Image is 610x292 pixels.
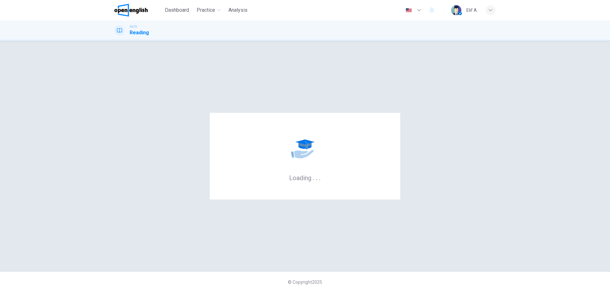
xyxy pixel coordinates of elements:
h6: Loading [289,173,321,182]
span: Dashboard [165,6,189,14]
img: OpenEnglish logo [114,4,148,17]
div: Elif A. [466,6,478,14]
img: en [405,8,413,13]
span: Practice [197,6,215,14]
span: © Copyright 2025 [288,280,322,285]
span: IELTS [130,24,137,29]
button: Dashboard [162,4,192,16]
button: Analysis [226,4,250,16]
h6: . [319,172,321,182]
span: Analysis [228,6,247,14]
h1: Reading [130,29,149,37]
h6: . [312,172,315,182]
h6: . [315,172,318,182]
img: Profile picture [451,5,461,15]
button: Practice [194,4,223,16]
a: OpenEnglish logo [114,4,162,17]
